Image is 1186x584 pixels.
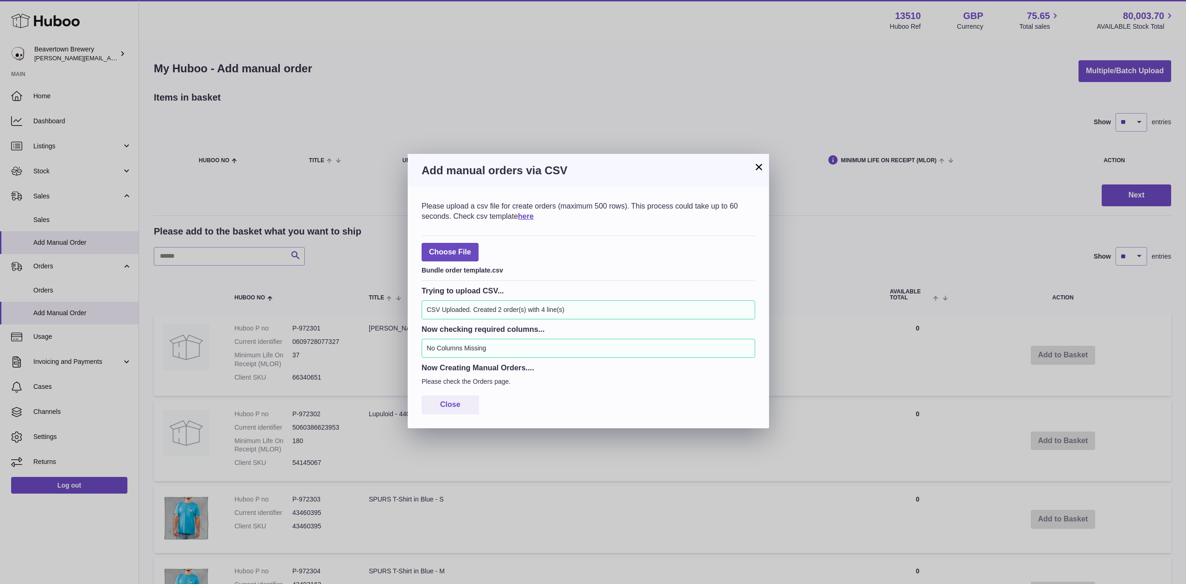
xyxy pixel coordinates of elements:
div: Bundle order template.csv [422,264,755,275]
h3: Trying to upload CSV... [422,286,755,296]
span: Choose File [422,243,479,262]
div: Please upload a csv file for create orders (maximum 500 rows). This process could take up to 60 s... [422,201,755,221]
h3: Now checking required columns... [422,324,755,334]
div: CSV Uploaded. Created 2 order(s) with 4 line(s) [422,300,755,319]
button: × [753,161,764,172]
a: here [518,212,534,220]
h3: Add manual orders via CSV [422,163,755,178]
p: Please check the Orders page. [422,377,755,386]
h3: Now Creating Manual Orders.... [422,362,755,373]
div: No Columns Missing [422,339,755,358]
span: Close [440,400,461,408]
button: Close [422,395,479,414]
